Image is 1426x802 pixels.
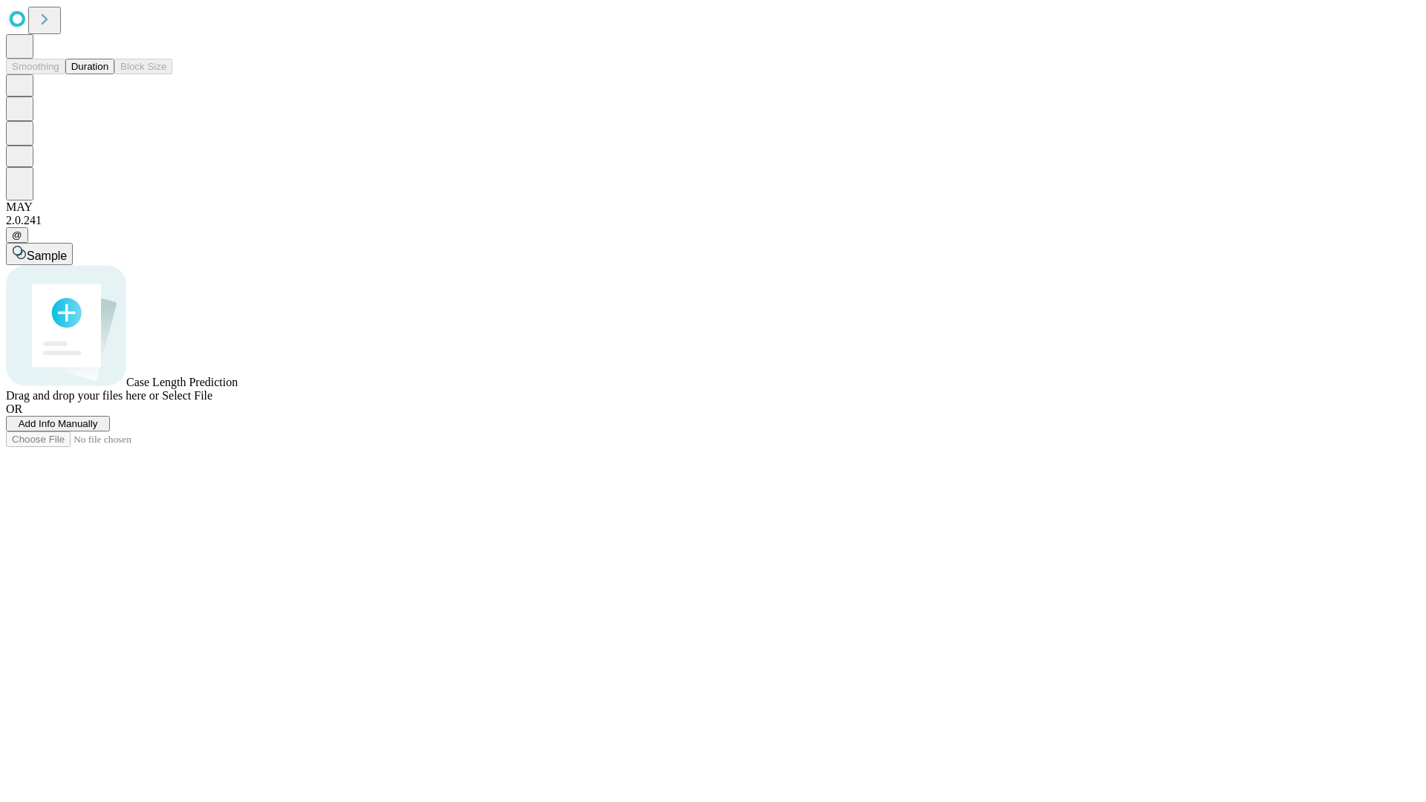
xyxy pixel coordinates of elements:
[65,59,114,74] button: Duration
[6,214,1420,227] div: 2.0.241
[6,59,65,74] button: Smoothing
[6,200,1420,214] div: MAY
[6,416,110,431] button: Add Info Manually
[6,227,28,243] button: @
[27,250,67,262] span: Sample
[162,389,212,402] span: Select File
[126,376,238,388] span: Case Length Prediction
[6,243,73,265] button: Sample
[114,59,172,74] button: Block Size
[6,389,159,402] span: Drag and drop your files here or
[12,229,22,241] span: @
[6,402,22,415] span: OR
[19,418,98,429] span: Add Info Manually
